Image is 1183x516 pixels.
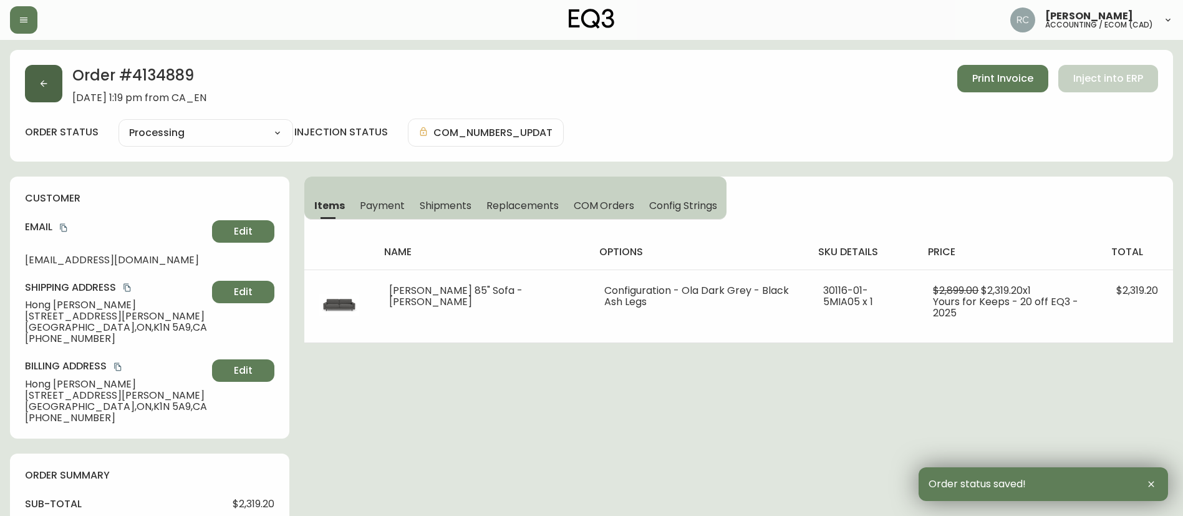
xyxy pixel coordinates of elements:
span: Edit [234,285,253,299]
button: copy [57,221,70,234]
img: logo [569,9,615,29]
img: f4ba4e02bd060be8f1386e3ca455bd0e [1010,7,1035,32]
span: Hong [PERSON_NAME] [25,299,207,311]
h4: customer [25,192,274,205]
span: $2,319.20 [233,499,274,510]
h4: Shipping Address [25,281,207,295]
span: Config Strings [649,199,717,212]
button: Edit [212,281,274,303]
span: 30116-01-5MIA05 x 1 [823,283,873,309]
h4: total [1111,245,1163,259]
button: Print Invoice [957,65,1048,92]
span: [EMAIL_ADDRESS][DOMAIN_NAME] [25,255,207,266]
span: Edit [234,225,253,238]
span: [STREET_ADDRESS][PERSON_NAME] [25,311,207,322]
h4: sku details [818,245,909,259]
button: Edit [212,359,274,382]
h5: accounting / ecom (cad) [1045,21,1153,29]
li: Configuration - Ola Dark Grey - Black Ash Legs [604,285,793,308]
span: $2,319.20 x 1 [981,283,1031,298]
span: [PERSON_NAME] [1045,11,1133,21]
span: Yours for Keeps - 20 off EQ3 - 2025 [933,295,1078,320]
img: 31116-01-400-1-cm017o0lk19rm01908wqziap2.jpg [319,285,359,325]
span: $2,899.00 [933,283,978,298]
span: [PHONE_NUMBER] [25,333,207,344]
h4: injection status [294,125,388,139]
span: Payment [360,199,405,212]
span: [STREET_ADDRESS][PERSON_NAME] [25,390,207,401]
span: [GEOGRAPHIC_DATA] , ON , K1N 5A9 , CA [25,322,207,333]
button: copy [121,281,133,294]
span: Items [314,199,345,212]
span: [PERSON_NAME] 85" Sofa - [PERSON_NAME] [389,283,523,309]
h2: Order # 4134889 [72,65,206,92]
h4: order summary [25,469,274,482]
h4: name [384,245,579,259]
button: Edit [212,220,274,243]
span: Replacements [486,199,558,212]
span: Shipments [420,199,472,212]
span: Edit [234,364,253,377]
h4: options [599,245,798,259]
h4: Email [25,220,207,234]
span: [GEOGRAPHIC_DATA] , ON , K1N 5A9 , CA [25,401,207,412]
button: copy [112,361,124,373]
h4: sub-total [25,497,82,511]
span: Order status saved! [929,479,1026,490]
label: order status [25,125,99,139]
span: [DATE] 1:19 pm from CA_EN [72,92,206,104]
h4: Billing Address [25,359,207,373]
span: $2,319.20 [1116,283,1158,298]
span: [PHONE_NUMBER] [25,412,207,424]
span: Print Invoice [972,72,1033,85]
h4: price [928,245,1091,259]
span: Hong [PERSON_NAME] [25,379,207,390]
span: COM Orders [574,199,635,212]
